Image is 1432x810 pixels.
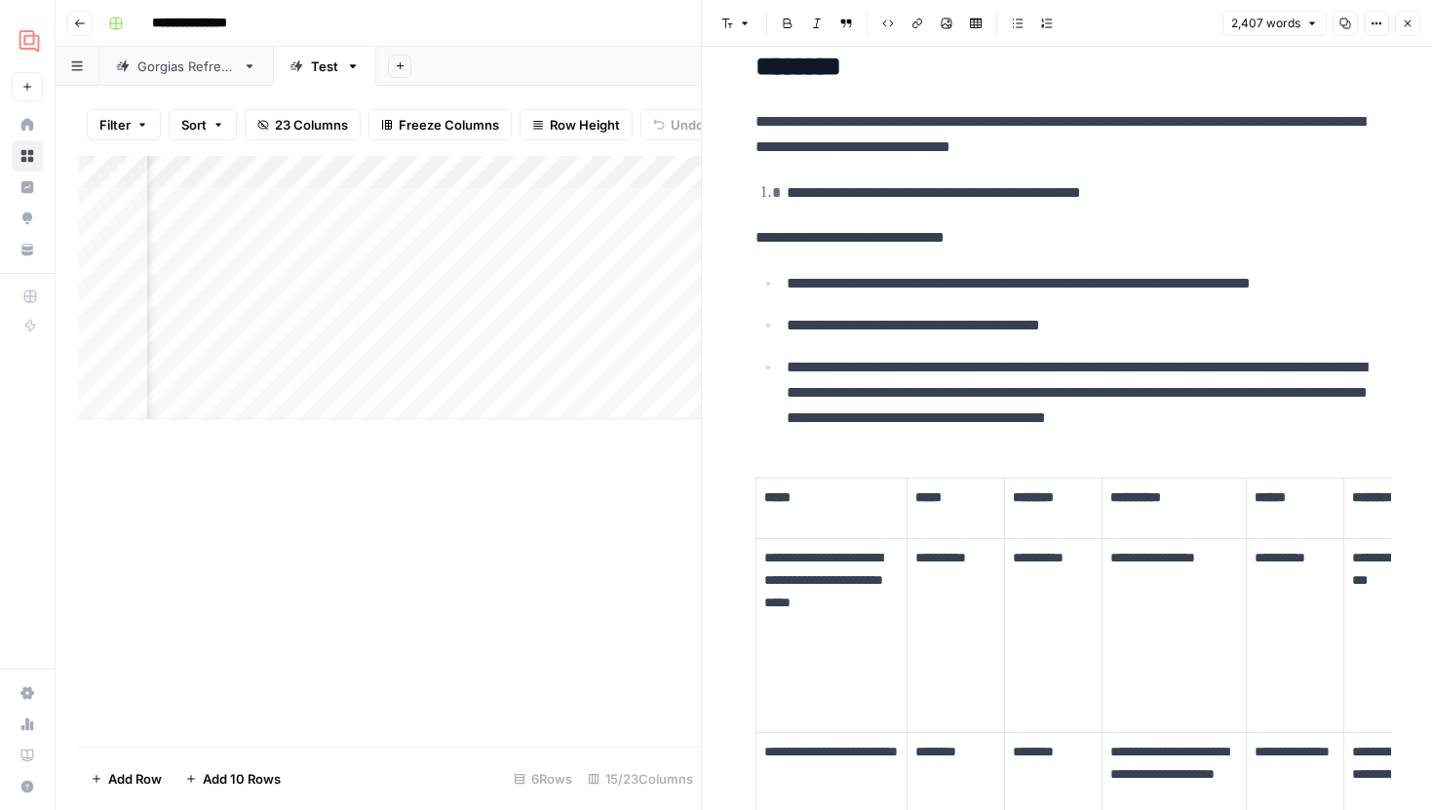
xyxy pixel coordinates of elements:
[12,709,43,740] a: Usage
[108,769,162,789] span: Add Row
[12,140,43,172] a: Browse
[550,115,620,135] span: Row Height
[580,763,701,794] div: 15/23 Columns
[368,109,512,140] button: Freeze Columns
[12,109,43,140] a: Home
[12,172,43,203] a: Insights
[99,47,273,86] a: Gorgias Refresh
[671,115,704,135] span: Undo
[79,763,174,794] button: Add Row
[12,16,43,64] button: Workspace: Gorgias
[99,115,131,135] span: Filter
[520,109,633,140] button: Row Height
[12,677,43,709] a: Settings
[12,234,43,265] a: Your Data
[87,109,161,140] button: Filter
[12,771,43,802] button: Help + Support
[399,115,499,135] span: Freeze Columns
[169,109,237,140] button: Sort
[203,769,281,789] span: Add 10 Rows
[311,57,338,76] div: Test
[137,57,235,76] div: Gorgias Refresh
[1222,11,1327,36] button: 2,407 words
[1231,15,1300,32] span: 2,407 words
[174,763,292,794] button: Add 10 Rows
[275,115,348,135] span: 23 Columns
[12,22,47,58] img: Gorgias Logo
[12,203,43,234] a: Opportunities
[245,109,361,140] button: 23 Columns
[273,47,376,86] a: Test
[640,109,716,140] button: Undo
[181,115,207,135] span: Sort
[506,763,580,794] div: 6 Rows
[12,740,43,771] a: Learning Hub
